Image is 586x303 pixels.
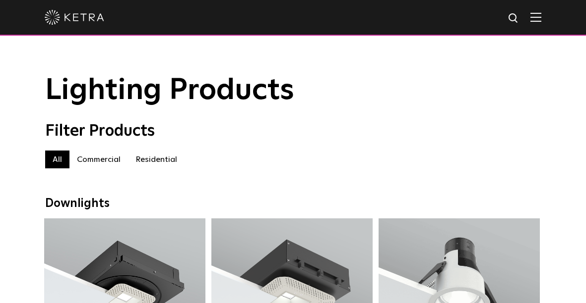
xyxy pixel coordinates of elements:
[45,76,294,105] span: Lighting Products
[69,151,128,168] label: Commercial
[45,10,104,25] img: ketra-logo-2019-white
[45,122,541,141] div: Filter Products
[530,12,541,22] img: Hamburger%20Nav.svg
[45,151,69,168] label: All
[45,197,541,211] div: Downlights
[128,151,185,168] label: Residential
[508,12,520,25] img: search icon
